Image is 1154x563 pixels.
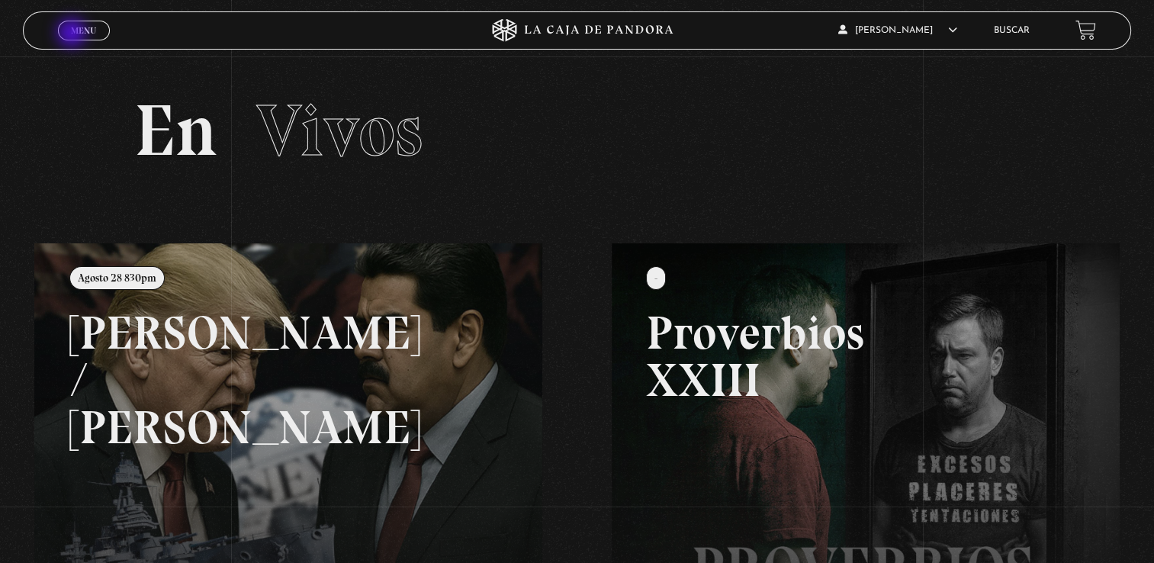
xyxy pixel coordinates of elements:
[134,95,1021,167] h2: En
[71,26,96,35] span: Menu
[994,26,1030,35] a: Buscar
[66,39,101,50] span: Cerrar
[256,87,423,174] span: Vivos
[1075,20,1096,40] a: View your shopping cart
[838,26,957,35] span: [PERSON_NAME]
